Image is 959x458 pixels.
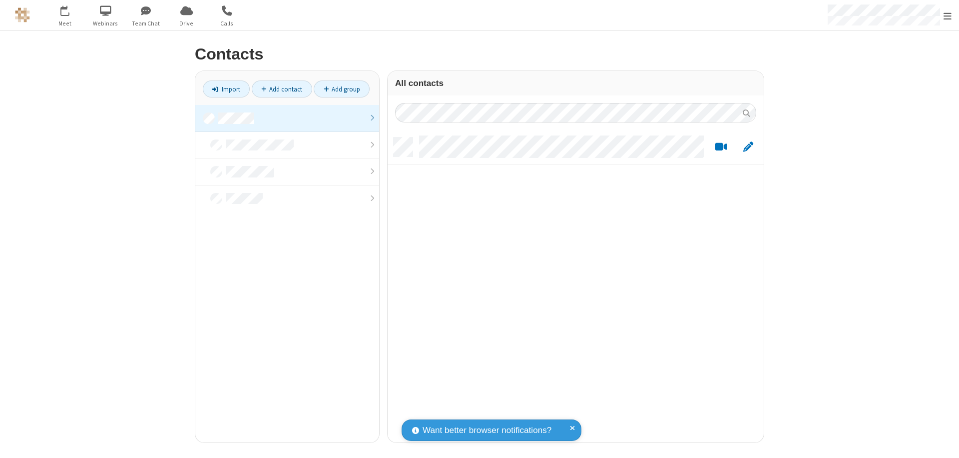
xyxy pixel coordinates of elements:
button: Start a video meeting [711,141,731,153]
div: 1 [67,5,74,13]
h3: All contacts [395,78,756,88]
img: QA Selenium DO NOT DELETE OR CHANGE [15,7,30,22]
a: Import [203,80,250,97]
a: Add group [314,80,370,97]
a: Add contact [252,80,312,97]
span: Team Chat [127,19,165,28]
div: grid [388,130,764,442]
span: Drive [168,19,205,28]
span: Calls [208,19,246,28]
span: Webinars [87,19,124,28]
span: Meet [46,19,84,28]
span: Want better browser notifications? [423,424,551,437]
button: Edit [738,141,758,153]
h2: Contacts [195,45,764,63]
